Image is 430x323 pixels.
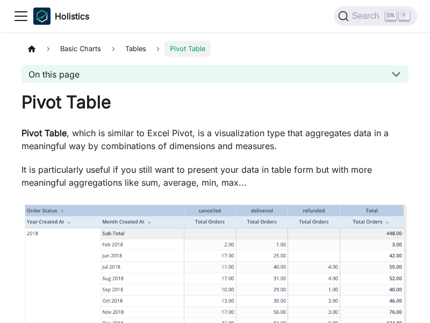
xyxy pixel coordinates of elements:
span: Tables [120,41,152,57]
button: Toggle navigation bar [13,8,29,24]
b: Holistics [55,10,89,23]
strong: Pivot Table [21,128,67,138]
p: It is particularly useful if you still want to present your data in table form but with more mean... [21,163,408,189]
h1: Pivot Table [21,92,408,113]
span: Search [349,11,386,21]
img: Holistics [33,8,51,25]
button: Search (Ctrl+K) [334,6,417,26]
span: Basic Charts [55,41,106,57]
span: Pivot Table [164,41,211,57]
button: On this page [21,65,408,83]
kbd: K [399,11,410,20]
nav: Breadcrumbs [21,41,408,57]
p: , which is similar to Excel Pivot, is a visualization type that aggregates data in a meaningful w... [21,127,408,152]
a: Home page [21,41,42,57]
a: HolisticsHolistics [33,8,89,25]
